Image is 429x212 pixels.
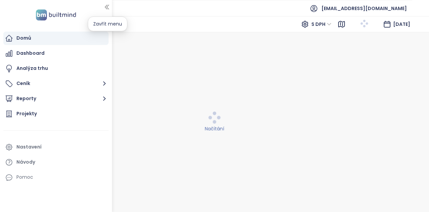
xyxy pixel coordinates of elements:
div: Domů [16,34,31,42]
div: Nastavení [16,143,42,151]
a: Projekty [3,107,109,121]
div: Návody [16,158,35,166]
span: [DATE] [393,21,410,28]
div: Načítání [4,125,425,132]
a: Dashboard [3,47,109,60]
div: Pomoc [16,173,33,181]
img: logo [34,8,78,22]
div: Pomoc [3,171,109,184]
a: Návody [3,156,109,169]
a: Nastavení [3,140,109,154]
div: Projekty [16,110,37,118]
a: Domů [3,32,109,45]
div: Analýza trhu [16,64,48,73]
span: [EMAIL_ADDRESS][DOMAIN_NAME] [321,0,407,16]
button: Ceník [3,77,109,90]
div: Dashboard [16,49,45,57]
span: S DPH [311,19,331,29]
div: Zavřít menu [88,16,127,31]
a: Analýza trhu [3,62,109,75]
button: Reporty [3,92,109,105]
